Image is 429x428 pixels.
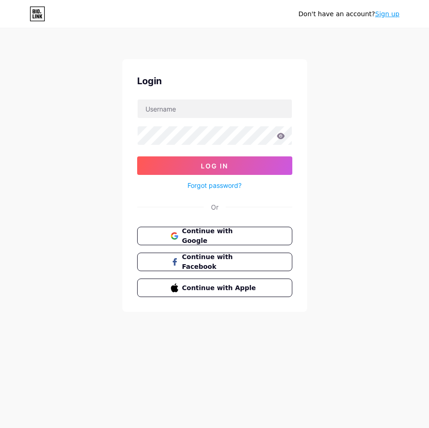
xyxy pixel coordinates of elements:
button: Log In [137,156,292,175]
span: Continue with Google [182,226,258,246]
button: Continue with Facebook [137,253,292,271]
span: Continue with Apple [182,283,258,293]
span: Log In [201,162,228,170]
div: Or [211,202,218,212]
div: Login [137,74,292,88]
a: Sign up [375,10,399,18]
button: Continue with Google [137,227,292,245]
a: Forgot password? [187,180,242,190]
input: Username [138,99,292,118]
button: Continue with Apple [137,279,292,297]
span: Continue with Facebook [182,252,258,272]
div: Don't have an account? [298,9,399,19]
